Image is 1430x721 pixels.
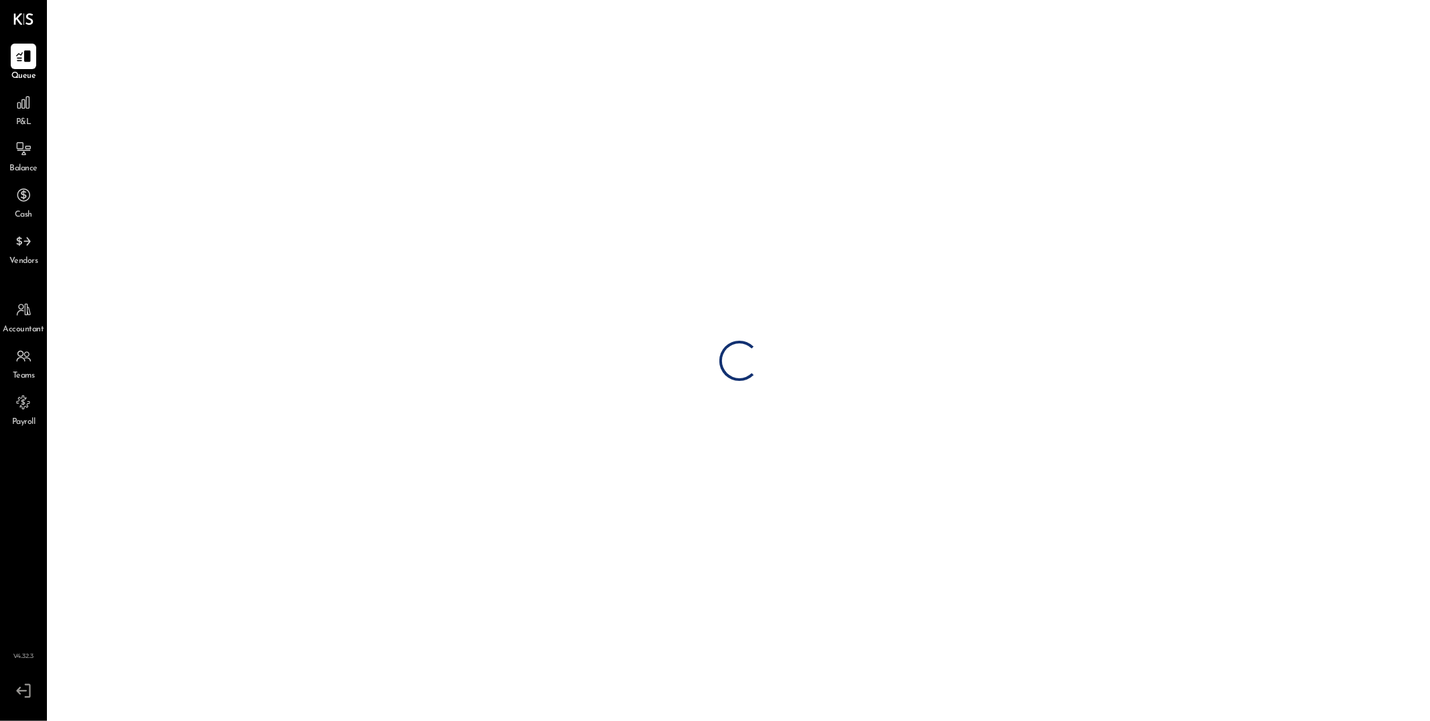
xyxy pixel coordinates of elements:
a: Balance [1,136,46,175]
span: Payroll [12,417,36,429]
a: Teams [1,343,46,382]
span: Teams [13,370,35,382]
span: Vendors [9,256,38,268]
a: Payroll [1,390,46,429]
a: P&L [1,90,46,129]
a: Accountant [1,297,46,336]
span: P&L [16,117,32,129]
span: Balance [9,163,38,175]
span: Accountant [3,324,44,336]
a: Queue [1,44,46,82]
a: Cash [1,182,46,221]
a: Vendors [1,229,46,268]
span: Queue [11,70,36,82]
span: Cash [15,209,32,221]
